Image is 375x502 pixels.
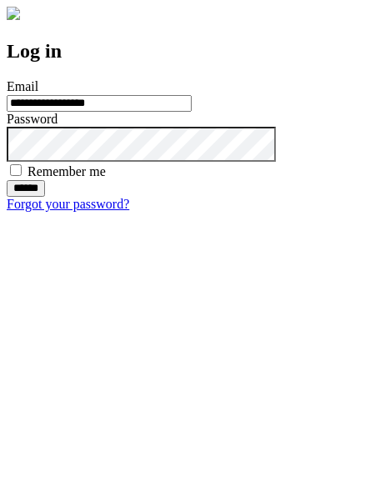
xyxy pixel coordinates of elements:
label: Email [7,79,38,93]
label: Password [7,112,57,126]
h2: Log in [7,40,368,63]
label: Remember me [27,164,106,178]
a: Forgot your password? [7,197,129,211]
img: logo-4e3dc11c47720685a147b03b5a06dd966a58ff35d612b21f08c02c0306f2b779.png [7,7,20,20]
